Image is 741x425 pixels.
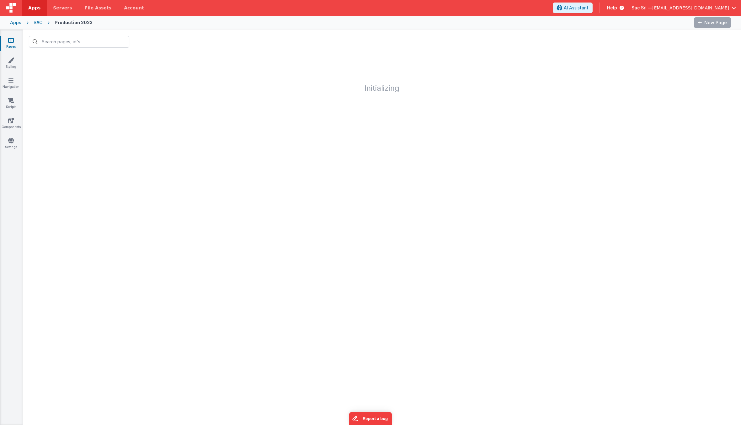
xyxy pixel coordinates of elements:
[632,5,652,11] span: Sac Srl —
[85,5,112,11] span: File Assets
[632,5,736,11] button: Sac Srl — [EMAIL_ADDRESS][DOMAIN_NAME]
[652,5,729,11] span: [EMAIL_ADDRESS][DOMAIN_NAME]
[23,54,741,92] h1: Initializing
[28,5,40,11] span: Apps
[55,19,93,26] div: Production 2023
[10,19,21,26] div: Apps
[34,19,42,26] div: SAC
[694,17,731,28] button: New Page
[53,5,72,11] span: Servers
[553,3,593,13] button: AI Assistant
[29,36,129,48] input: Search pages, id's ...
[564,5,589,11] span: AI Assistant
[349,412,392,425] iframe: Marker.io feedback button
[607,5,617,11] span: Help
